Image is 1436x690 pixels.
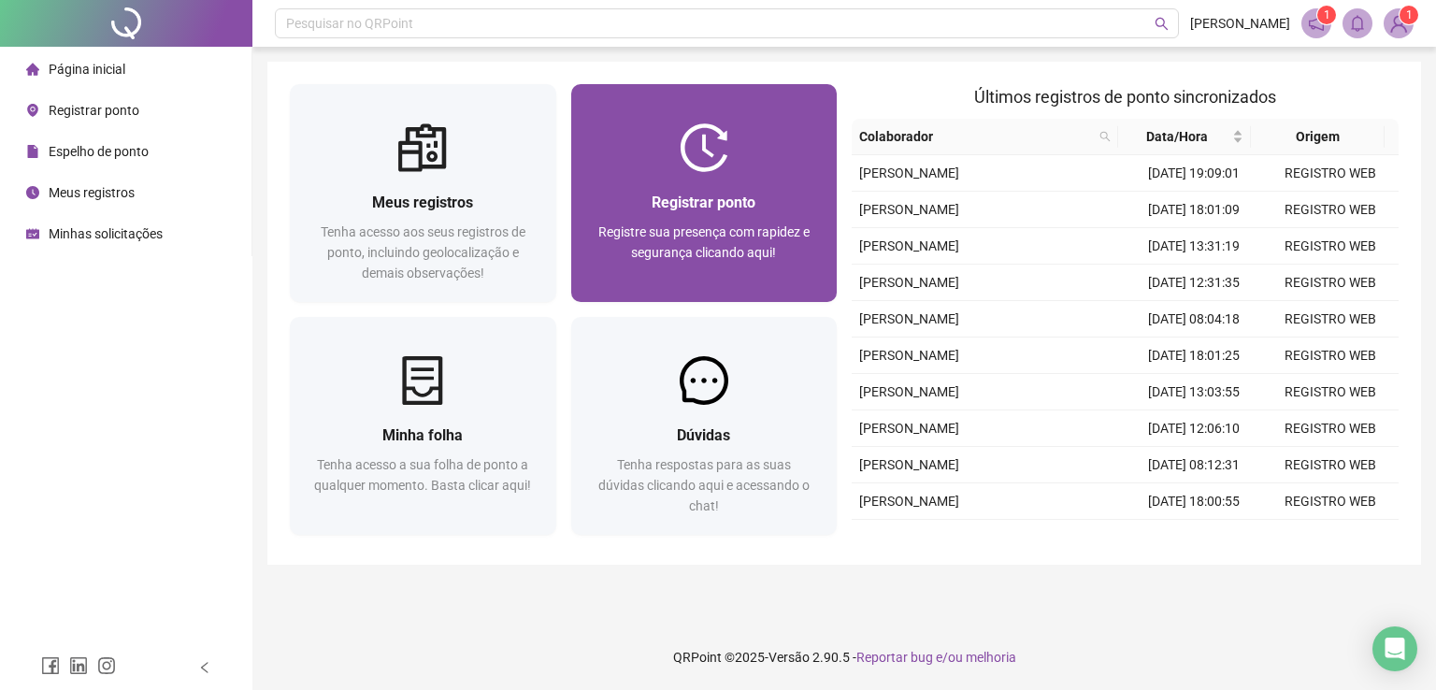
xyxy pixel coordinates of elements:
[598,224,810,260] span: Registre sua presença com rapidez e segurança clicando aqui!
[1096,122,1114,151] span: search
[859,311,959,326] span: [PERSON_NAME]
[49,103,139,118] span: Registrar ponto
[26,63,39,76] span: home
[49,144,149,159] span: Espelho de ponto
[1349,15,1366,32] span: bell
[314,457,531,493] span: Tenha acesso a sua folha de ponto a qualquer momento. Basta clicar aqui!
[1126,338,1262,374] td: [DATE] 18:01:25
[1262,447,1399,483] td: REGISTRO WEB
[26,145,39,158] span: file
[974,87,1276,107] span: Últimos registros de ponto sincronizados
[859,421,959,436] span: [PERSON_NAME]
[1262,520,1399,556] td: REGISTRO WEB
[41,656,60,675] span: facebook
[1118,119,1251,155] th: Data/Hora
[859,457,959,472] span: [PERSON_NAME]
[1262,155,1399,192] td: REGISTRO WEB
[290,84,556,302] a: Meus registrosTenha acesso aos seus registros de ponto, incluindo geolocalização e demais observa...
[859,384,959,399] span: [PERSON_NAME]
[1126,155,1262,192] td: [DATE] 19:09:01
[26,186,39,199] span: clock-circle
[1126,265,1262,301] td: [DATE] 12:31:35
[372,194,473,211] span: Meus registros
[1155,17,1169,31] span: search
[1262,265,1399,301] td: REGISTRO WEB
[1385,9,1413,37] img: 91577
[652,194,755,211] span: Registrar ponto
[1262,483,1399,520] td: REGISTRO WEB
[1251,119,1384,155] th: Origem
[49,226,163,241] span: Minhas solicitações
[290,317,556,535] a: Minha folhaTenha acesso a sua folha de ponto a qualquer momento. Basta clicar aqui!
[1317,6,1336,24] sup: 1
[1126,483,1262,520] td: [DATE] 18:00:55
[1262,301,1399,338] td: REGISTRO WEB
[49,62,125,77] span: Página inicial
[677,426,730,444] span: Dúvidas
[1126,126,1228,147] span: Data/Hora
[1308,15,1325,32] span: notification
[382,426,463,444] span: Minha folha
[859,275,959,290] span: [PERSON_NAME]
[97,656,116,675] span: instagram
[859,348,959,363] span: [PERSON_NAME]
[1126,228,1262,265] td: [DATE] 13:31:19
[1372,626,1417,671] div: Open Intercom Messenger
[1262,192,1399,228] td: REGISTRO WEB
[1190,13,1290,34] span: [PERSON_NAME]
[598,457,810,513] span: Tenha respostas para as suas dúvidas clicando aqui e acessando o chat!
[859,165,959,180] span: [PERSON_NAME]
[1099,131,1111,142] span: search
[198,661,211,674] span: left
[571,84,838,302] a: Registrar pontoRegistre sua presença com rapidez e segurança clicando aqui!
[571,317,838,535] a: DúvidasTenha respostas para as suas dúvidas clicando aqui e acessando o chat!
[1400,6,1418,24] sup: Atualize o seu contato no menu Meus Dados
[859,238,959,253] span: [PERSON_NAME]
[1126,374,1262,410] td: [DATE] 13:03:55
[26,227,39,240] span: schedule
[1262,338,1399,374] td: REGISTRO WEB
[859,126,1092,147] span: Colaborador
[1406,8,1413,22] span: 1
[26,104,39,117] span: environment
[252,625,1436,690] footer: QRPoint © 2025 - 2.90.5 -
[1126,520,1262,556] td: [DATE] 13:03:16
[859,202,959,217] span: [PERSON_NAME]
[1324,8,1330,22] span: 1
[321,224,525,280] span: Tenha acesso aos seus registros de ponto, incluindo geolocalização e demais observações!
[859,494,959,509] span: [PERSON_NAME]
[1126,410,1262,447] td: [DATE] 12:06:10
[768,650,810,665] span: Versão
[69,656,88,675] span: linkedin
[1126,192,1262,228] td: [DATE] 18:01:09
[1126,447,1262,483] td: [DATE] 08:12:31
[1262,410,1399,447] td: REGISTRO WEB
[856,650,1016,665] span: Reportar bug e/ou melhoria
[49,185,135,200] span: Meus registros
[1262,228,1399,265] td: REGISTRO WEB
[1262,374,1399,410] td: REGISTRO WEB
[1126,301,1262,338] td: [DATE] 08:04:18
